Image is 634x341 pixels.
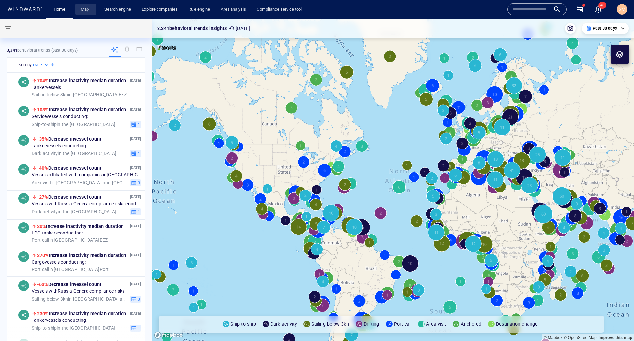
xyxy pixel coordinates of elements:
span: Increase in activity median duration [37,224,124,229]
span: Vessels with Russia General compliance risks conducting: [32,201,141,207]
span: Tanker vessels [32,85,61,91]
a: Map [78,4,94,15]
button: Home [49,4,70,15]
span: Sailing below 3kn [32,296,68,301]
p: behavioral trends (Past 30 days) [7,47,78,53]
span: Increase in activity median duration [37,311,126,316]
p: 3,341 behavioral trends insights [157,24,227,32]
div: Past 30 days [586,25,625,31]
span: Ship-to-ship [32,121,57,127]
span: 1 [137,121,140,127]
p: [DATE] [229,24,250,32]
p: Area visit [426,320,446,328]
span: 108% [37,107,49,112]
span: 1 [137,325,140,331]
button: 1 [130,150,141,157]
span: Increase in activity median duration [37,107,126,112]
span: Decrease in vessel count [37,282,101,287]
a: Mapbox [544,335,562,340]
span: Vessels affiliated with companies in [GEOGRAPHIC_DATA] conducting: [32,172,141,178]
a: Map feedback [598,335,632,340]
a: Explore companies [139,4,180,15]
button: 1 [130,208,141,215]
p: [DATE] [130,77,141,84]
button: 48 [594,5,602,13]
span: Cargo vessels conducting: [32,259,86,265]
span: Decrease in vessel count [37,165,101,171]
a: Search engine [102,4,134,15]
p: Destination change [496,320,538,328]
iframe: Chat [606,311,629,336]
button: 1 [130,121,141,128]
p: [DATE] [130,281,141,287]
h6: Sort by [19,62,32,68]
button: SM [616,3,629,16]
span: Sailing below 3kn [32,92,68,97]
div: Notification center [594,5,602,13]
p: [DATE] [130,136,141,142]
button: Map [75,4,96,15]
span: Tanker vessels conducting: [32,143,87,149]
a: Home [51,4,68,15]
p: [DATE] [130,165,141,171]
h6: Date [33,62,42,68]
span: -27% [37,194,48,200]
span: in [GEOGRAPHIC_DATA] and [GEOGRAPHIC_DATA] EEZ [32,180,127,186]
p: [DATE] [130,252,141,258]
span: 3 [137,296,140,302]
span: in [GEOGRAPHIC_DATA] Port [32,266,109,272]
span: 1 [137,150,140,156]
span: LPG tankers conducting: [32,230,83,236]
a: OpenStreetMap [564,335,597,340]
span: in the [GEOGRAPHIC_DATA] [32,325,115,331]
p: Ship-to-ship [230,320,256,328]
button: 3 [130,295,141,303]
span: Increase in activity median duration [37,253,126,258]
a: Compliance service tool [254,4,304,15]
span: Port call [32,266,49,272]
span: in the [GEOGRAPHIC_DATA] [32,121,115,127]
span: Vessels with Russia General compliance risks [32,288,124,294]
span: in the [GEOGRAPHIC_DATA] [32,150,116,156]
a: Rule engine [186,4,213,15]
p: Anchored [461,320,481,328]
span: Decrease in vessel count [37,136,101,142]
span: in [GEOGRAPHIC_DATA] EEZ [32,92,127,98]
span: 370% [37,253,49,258]
span: Area visit [32,180,51,185]
span: 230% [37,311,49,316]
span: SM [619,7,625,12]
span: in [GEOGRAPHIC_DATA] EEZ [32,237,108,243]
span: Decrease in vessel count [37,194,101,200]
span: in [GEOGRAPHIC_DATA] and [GEOGRAPHIC_DATA] EEZ [32,296,127,302]
button: 1 [130,324,141,332]
a: Mapbox logo [154,331,183,339]
span: Dark activity [32,150,58,156]
img: satellite [157,45,176,52]
p: [DATE] [130,223,141,229]
span: Service vessels conducting: [32,114,88,120]
span: Tanker vessels conducting: [32,318,87,323]
span: -35% [37,136,48,142]
strong: 3,341 [7,48,17,53]
span: Port call [32,237,49,242]
p: Past 30 days [593,25,617,31]
p: Dark activity [270,320,297,328]
a: Area analysis [218,4,249,15]
span: 48 [598,2,606,9]
p: [DATE] [130,107,141,113]
span: 704% [37,78,49,83]
p: [DATE] [130,310,141,317]
span: Dark activity [32,209,58,214]
span: Increase in activity median duration [37,78,126,83]
div: Date [33,62,50,68]
button: 3 [130,179,141,186]
p: Sailing below 3kn [311,320,349,328]
canvas: Map [152,19,634,341]
p: Port call [394,320,412,328]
